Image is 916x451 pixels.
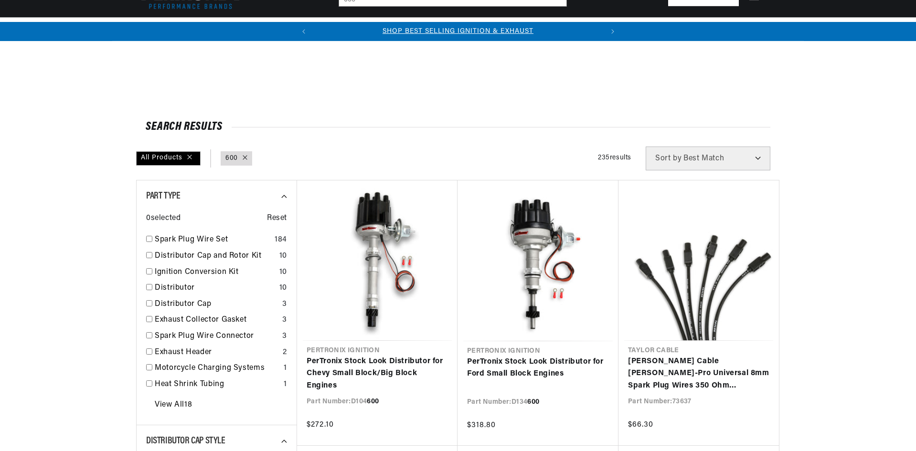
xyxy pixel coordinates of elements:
select: Sort by [646,147,770,170]
div: 1 [284,362,287,375]
a: Distributor Cap and Rotor Kit [155,250,276,262]
a: Heat Shrink Tubing [155,378,280,391]
a: Ignition Conversion Kit [155,266,276,279]
span: Distributor Cap Style [146,436,225,446]
a: 600 [225,153,238,164]
slideshow-component: Translation missing: en.sections.announcements.announcement_bar [112,22,804,41]
div: Announcement [313,26,603,37]
span: Reset [267,212,287,225]
div: 3 [282,298,287,311]
a: Exhaust Header [155,346,279,359]
div: SEARCH RESULTS [146,122,770,132]
a: [PERSON_NAME] Cable [PERSON_NAME]-Pro Universal 8mm Spark Plug Wires 350 Ohm Suppression [628,356,769,392]
a: Distributor Cap [155,298,278,311]
div: 184 [275,234,287,246]
div: 2 [283,346,287,359]
summary: Headers, Exhausts & Components [292,18,414,40]
summary: Product Support [722,18,780,41]
a: Distributor [155,282,276,294]
div: 3 [282,330,287,343]
summary: Spark Plug Wires [538,18,606,40]
button: Translation missing: en.sections.announcements.previous_announcement [294,22,313,41]
span: 235 results [598,154,631,161]
a: Spark Plug Wire Connector [155,330,278,343]
a: View All 18 [155,399,192,411]
div: 10 [279,250,287,262]
a: Motorcycle Charging Systems [155,362,280,375]
a: Exhaust Collector Gasket [155,314,278,326]
button: Translation missing: en.sections.announcements.next_announcement [603,22,622,41]
a: Spark Plug Wire Set [155,234,271,246]
summary: Ignition Conversions [136,18,213,40]
span: 0 selected [146,212,181,225]
summary: Motorcycle [605,18,655,40]
a: PerTronix Stock Look Distributor for Chevy Small Block/Big Block Engines [307,356,448,392]
span: Sort by [655,155,682,162]
div: 1 [284,378,287,391]
a: SHOP BEST SELLING IGNITION & EXHAUST [383,28,533,35]
summary: Engine Swaps [414,18,468,40]
a: PerTronix Stock Look Distributor for Ford Small Block Engines [467,356,609,380]
div: 10 [279,266,287,279]
div: All Products [136,151,201,166]
summary: Battery Products [468,18,538,40]
summary: Coils & Distributors [213,18,292,40]
div: 3 [282,314,287,326]
div: 1 of 2 [313,26,603,37]
div: 10 [279,282,287,294]
span: Part Type [146,191,180,201]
